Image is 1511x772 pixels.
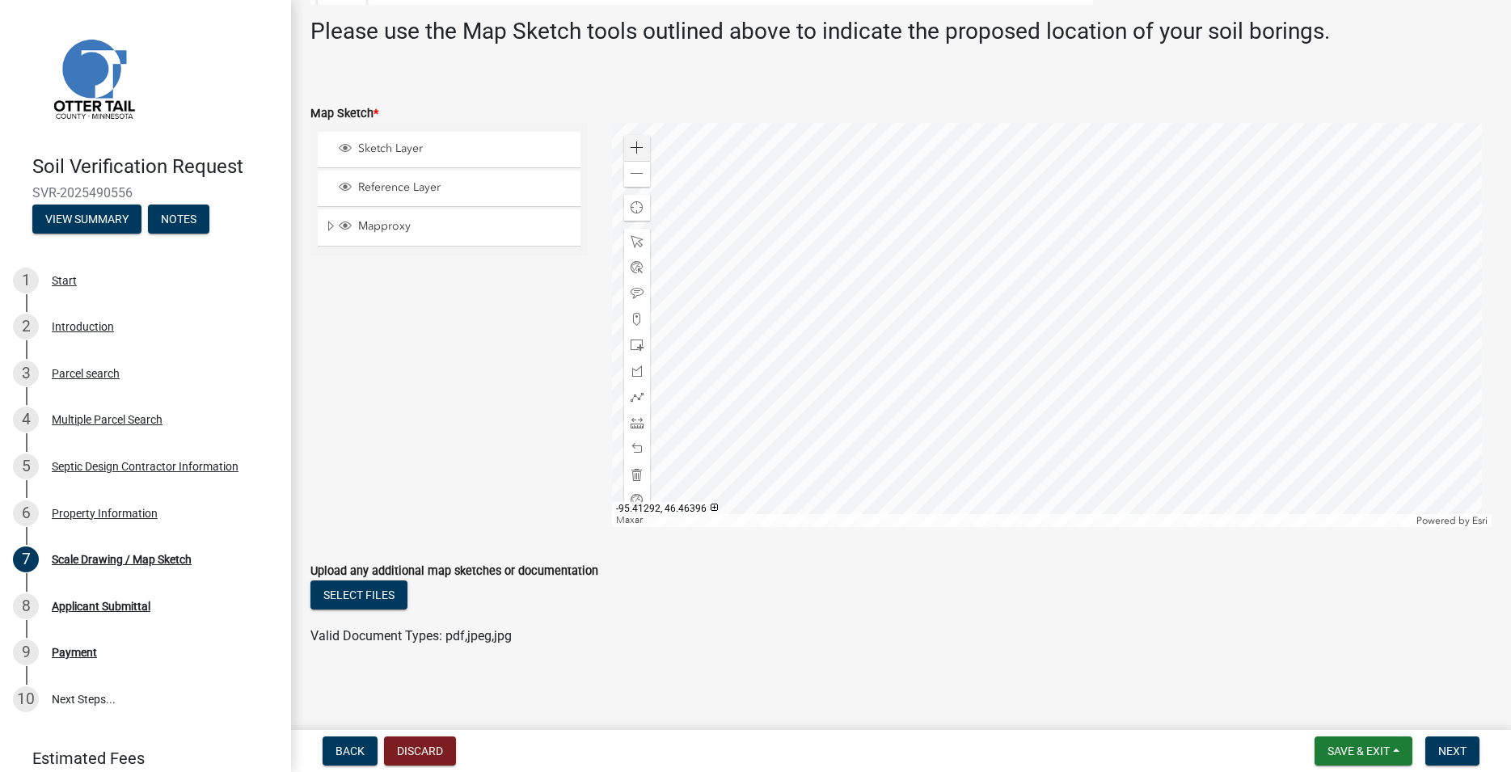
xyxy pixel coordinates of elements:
div: Septic Design Contractor Information [52,461,238,472]
div: Find my location [624,195,650,221]
span: Valid Document Types: pdf,jpeg,jpg [310,628,512,643]
span: Reference Layer [354,180,575,195]
label: Upload any additional map sketches or documentation [310,566,598,577]
div: 10 [13,686,39,712]
span: Sketch Layer [354,141,575,156]
span: Save & Exit [1327,745,1390,757]
button: Save & Exit [1315,736,1412,766]
div: 2 [13,314,39,340]
button: Discard [384,736,456,766]
h4: Soil Verification Request [32,155,278,179]
wm-modal-confirm: Notes [148,213,209,226]
div: Start [52,275,77,286]
div: Payment [52,647,97,658]
div: 8 [13,593,39,619]
div: Applicant Submittal [52,601,150,612]
wm-modal-confirm: Summary [32,213,141,226]
span: Next [1438,745,1467,757]
button: Back [323,736,378,766]
span: SVR-2025490556 [32,185,259,200]
span: Back [336,745,365,757]
div: Mapproxy [336,219,575,235]
div: 4 [13,407,39,432]
span: Mapproxy [354,219,575,234]
div: 3 [13,361,39,386]
div: Powered by [1412,514,1492,527]
div: Parcel search [52,368,120,379]
button: Select files [310,580,407,610]
li: Sketch Layer [318,132,580,168]
button: Notes [148,205,209,234]
li: Reference Layer [318,171,580,207]
div: Sketch Layer [336,141,575,158]
div: Multiple Parcel Search [52,414,162,425]
div: 6 [13,500,39,526]
div: 1 [13,268,39,293]
div: Property Information [52,508,158,519]
div: Scale Drawing / Map Sketch [52,554,192,565]
button: View Summary [32,205,141,234]
div: Introduction [52,321,114,332]
a: Esri [1472,515,1488,526]
img: Otter Tail County, Minnesota [32,17,154,138]
button: Next [1425,736,1479,766]
div: 7 [13,546,39,572]
div: Zoom in [624,135,650,161]
div: 5 [13,453,39,479]
ul: Layer List [316,128,582,251]
div: Zoom out [624,161,650,187]
span: Expand [324,219,336,236]
div: Maxar [612,514,1412,527]
h3: Please use the Map Sketch tools outlined above to indicate the proposed location of your soil bor... [310,18,1492,45]
li: Mapproxy [318,209,580,247]
label: Map Sketch [310,108,378,120]
div: Reference Layer [336,180,575,196]
div: 9 [13,639,39,665]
